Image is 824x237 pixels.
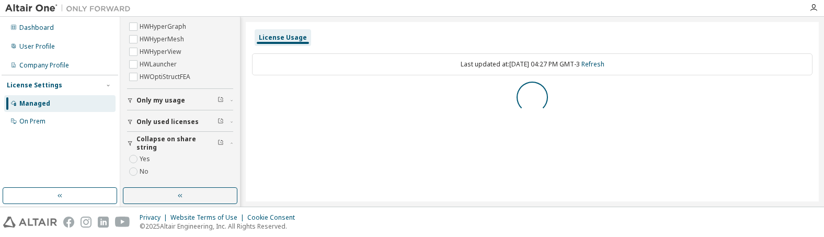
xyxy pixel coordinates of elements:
[247,213,301,222] div: Cookie Consent
[140,58,179,71] label: HWLauncher
[127,89,233,112] button: Only my usage
[252,53,812,75] div: Last updated at: [DATE] 04:27 PM GMT-3
[115,217,130,228] img: youtube.svg
[140,71,192,83] label: HWOptiStructFEA
[63,217,74,228] img: facebook.svg
[140,46,183,58] label: HWHyperView
[140,33,186,46] label: HWHyperMesh
[259,33,307,42] div: License Usage
[170,213,247,222] div: Website Terms of Use
[136,118,199,126] span: Only used licenses
[19,99,50,108] div: Managed
[127,110,233,133] button: Only used licenses
[19,24,54,32] div: Dashboard
[140,222,301,231] p: © 2025 Altair Engineering, Inc. All Rights Reserved.
[136,96,185,105] span: Only my usage
[98,217,109,228] img: linkedin.svg
[127,132,233,155] button: Collapse on share string
[19,61,69,70] div: Company Profile
[136,135,218,152] span: Collapse on share string
[218,139,224,148] span: Clear filter
[81,217,91,228] img: instagram.svg
[3,217,57,228] img: altair_logo.svg
[140,153,152,165] label: Yes
[140,20,188,33] label: HWHyperGraph
[218,96,224,105] span: Clear filter
[218,118,224,126] span: Clear filter
[5,3,136,14] img: Altair One
[140,165,151,178] label: No
[19,117,45,126] div: On Prem
[7,81,62,89] div: License Settings
[581,60,604,69] a: Refresh
[19,42,55,51] div: User Profile
[140,213,170,222] div: Privacy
